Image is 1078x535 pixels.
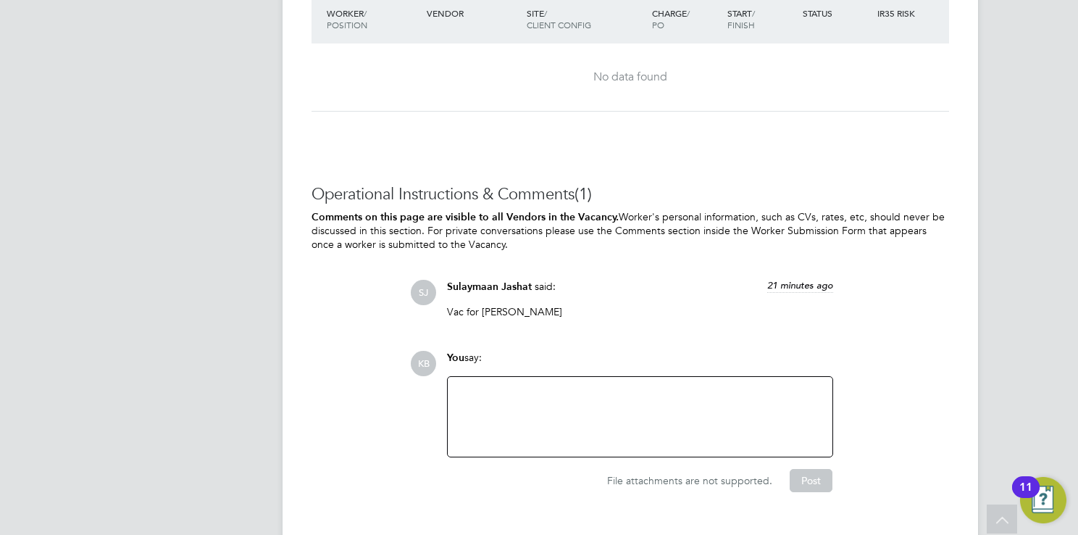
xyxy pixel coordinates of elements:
[607,474,772,487] span: File attachments are not supported.
[767,279,833,291] span: 21 minutes ago
[312,210,949,251] p: Worker's personal information, such as CVs, rates, etc, should never be discussed in this section...
[447,352,464,364] span: You
[411,351,436,376] span: KB
[312,211,619,223] b: Comments on this page are visible to all Vendors in the Vacancy.
[574,184,592,204] span: (1)
[326,70,935,85] div: No data found
[727,7,755,30] span: / Finish
[447,351,833,376] div: say:
[447,281,532,293] span: Sulaymaan Jashat
[1019,487,1032,506] div: 11
[652,7,690,30] span: / PO
[312,184,949,205] h3: Operational Instructions & Comments
[1020,477,1066,523] button: Open Resource Center, 11 new notifications
[790,469,832,492] button: Post
[411,280,436,305] span: SJ
[447,305,833,318] p: Vac for [PERSON_NAME]
[527,7,591,30] span: / Client Config
[327,7,367,30] span: / Position
[535,280,556,293] span: said:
